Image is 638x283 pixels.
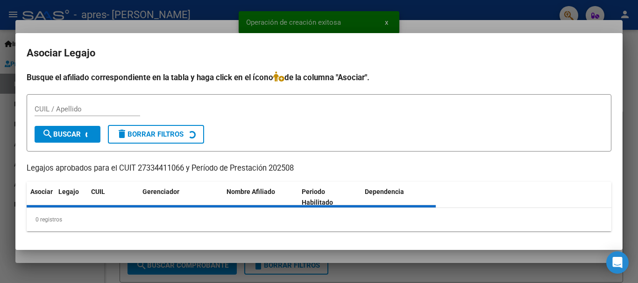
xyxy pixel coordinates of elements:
datatable-header-cell: Asociar [27,182,55,213]
div: Open Intercom Messenger [606,251,629,274]
datatable-header-cell: Dependencia [361,182,436,213]
span: CUIL [91,188,105,195]
span: Buscar [42,130,81,138]
datatable-header-cell: CUIL [87,182,139,213]
div: 0 registros [27,208,611,231]
h2: Asociar Legajo [27,44,611,62]
mat-icon: search [42,128,53,139]
span: Asociar [30,188,53,195]
datatable-header-cell: Periodo Habilitado [298,182,361,213]
span: Nombre Afiliado [227,188,275,195]
mat-icon: delete [116,128,128,139]
button: Buscar [35,126,100,143]
span: Legajo [58,188,79,195]
datatable-header-cell: Nombre Afiliado [223,182,298,213]
span: Dependencia [365,188,404,195]
h4: Busque el afiliado correspondiente en la tabla y haga click en el ícono de la columna "Asociar". [27,71,611,83]
span: Gerenciador [142,188,179,195]
button: Borrar Filtros [108,125,204,144]
p: Legajos aprobados para el CUIT 27334411066 y Período de Prestación 202508 [27,163,611,174]
datatable-header-cell: Gerenciador [139,182,223,213]
span: Borrar Filtros [116,130,184,138]
span: Periodo Habilitado [302,188,333,206]
datatable-header-cell: Legajo [55,182,87,213]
